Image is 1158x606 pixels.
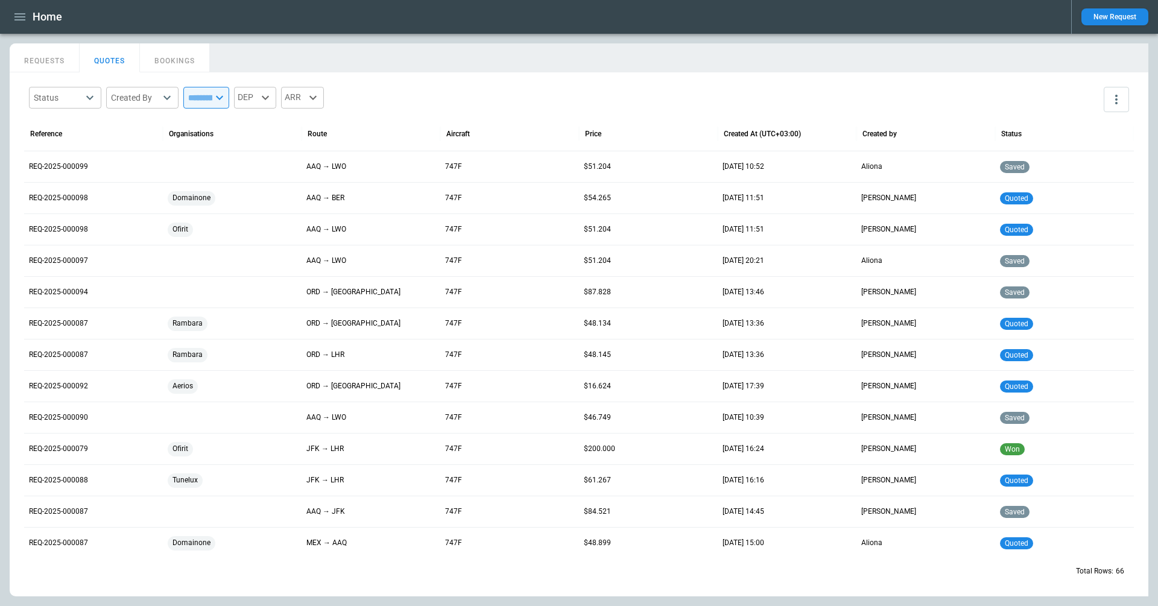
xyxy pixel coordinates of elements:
[723,507,852,517] p: 26/08/2025 14:45
[306,193,435,203] p: AAQ → BER
[168,214,193,245] span: Ofirit
[723,475,852,485] p: 05/09/2025 16:16
[140,43,210,72] button: BOOKINGS
[168,339,207,370] span: Rambara
[168,308,207,339] span: Rambara
[1002,508,1027,516] span: saved
[1104,87,1129,112] button: more
[861,318,990,329] p: [PERSON_NAME]
[1076,566,1113,576] p: Total Rows:
[1002,382,1031,391] span: quoted
[446,130,470,138] div: Aircraft
[168,183,215,213] span: Domainone
[1116,566,1124,576] p: 66
[584,475,713,485] p: $61.267
[861,507,990,517] p: [PERSON_NAME]
[1000,496,1129,527] div: Saved
[306,412,435,423] p: AAQ → LWO
[168,371,198,402] span: Aerios
[723,287,852,297] p: 24/09/2025 13:46
[445,538,574,548] p: 747F
[1002,445,1022,453] span: won
[584,507,713,517] p: $84.521
[1002,539,1031,548] span: quoted
[34,92,82,104] div: Status
[584,444,713,454] p: $200.000
[29,412,158,423] p: REQ-2025-000090
[585,130,601,138] div: Price
[723,444,852,454] p: 05/09/2025 16:24
[1000,434,1129,464] div: Won
[306,350,435,360] p: ORD → LHR
[445,350,574,360] p: 747F
[168,465,203,496] span: Tunelux
[29,224,158,235] p: REQ-2025-000098
[1081,8,1148,25] button: New Request
[1000,183,1129,213] div: Quoted
[308,130,327,138] div: Route
[445,224,574,235] p: 747F
[584,318,713,329] p: $48.134
[29,287,158,297] p: REQ-2025-000094
[724,130,801,138] div: Created At (UTC+03:00)
[445,318,574,329] p: 747F
[445,287,574,297] p: 747F
[861,224,990,235] p: [PERSON_NAME]
[306,162,435,172] p: AAQ → LWO
[723,256,852,266] p: 25/09/2025 20:21
[281,87,324,109] div: ARR
[584,193,713,203] p: $54.265
[1000,308,1129,339] div: Quoted
[1000,402,1129,433] div: Saved
[29,318,158,329] p: REQ-2025-000087
[29,538,158,548] p: REQ-2025-000087
[584,412,713,423] p: $46.749
[33,10,62,24] h1: Home
[445,412,574,423] p: 747F
[29,444,158,454] p: REQ-2025-000079
[584,538,713,548] p: $48.899
[29,162,158,172] p: REQ-2025-000099
[1002,194,1031,203] span: quoted
[29,193,158,203] p: REQ-2025-000098
[445,381,574,391] p: 747F
[306,224,435,235] p: AAQ → LWO
[723,162,852,172] p: 29/09/2025 10:52
[445,256,574,266] p: 747F
[306,538,435,548] p: MEX → AAQ
[168,528,215,558] span: Domainone
[1000,339,1129,370] div: Quoted
[1002,320,1031,328] span: quoted
[1002,163,1027,171] span: saved
[1000,371,1129,402] div: Quoted
[80,43,140,72] button: QUOTES
[1000,528,1129,558] div: Quoted
[306,444,435,454] p: JFK → LHR
[111,92,159,104] div: Created By
[29,256,158,266] p: REQ-2025-000097
[10,43,80,72] button: REQUESTS
[445,162,574,172] p: 747F
[584,287,713,297] p: $87.828
[584,256,713,266] p: $51.204
[861,350,990,360] p: [PERSON_NAME]
[584,224,713,235] p: $51.204
[234,87,276,109] div: DEP
[306,256,435,266] p: AAQ → LWO
[29,381,158,391] p: REQ-2025-000092
[861,193,990,203] p: [PERSON_NAME]
[861,256,990,266] p: Aliona
[29,350,158,360] p: REQ-2025-000087
[1001,130,1022,138] div: Status
[723,193,852,203] p: 26/09/2025 11:51
[861,162,990,172] p: Aliona
[862,130,897,138] div: Created by
[723,350,852,360] p: 24/09/2025 13:36
[584,350,713,360] p: $48.145
[306,475,435,485] p: JFK → LHR
[861,475,990,485] p: [PERSON_NAME]
[445,507,574,517] p: 747F
[445,193,574,203] p: 747F
[1000,277,1129,308] div: Saved
[861,287,990,297] p: [PERSON_NAME]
